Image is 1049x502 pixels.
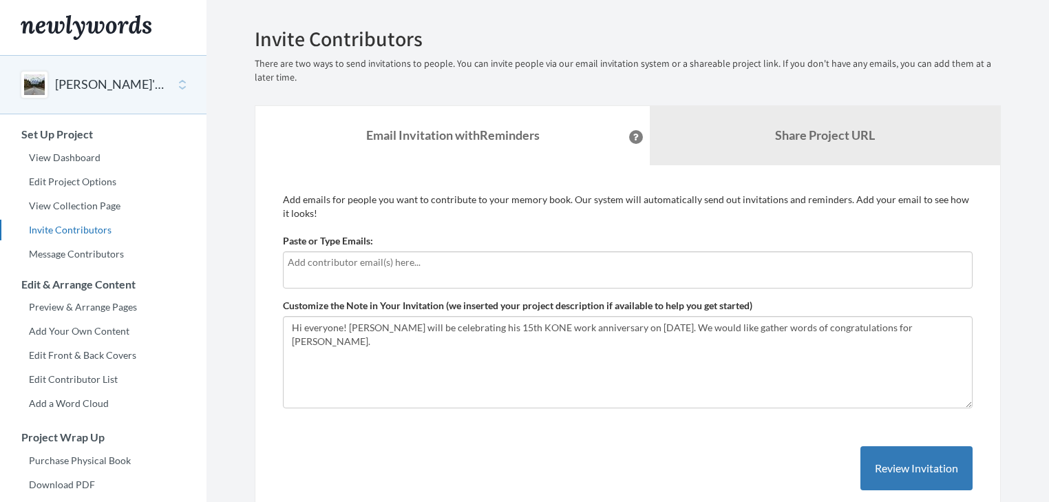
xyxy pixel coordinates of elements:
[1,278,206,291] h3: Edit & Arrange Content
[366,127,540,143] strong: Email Invitation with Reminders
[283,299,752,313] label: Customize the Note in Your Invitation (we inserted your project description if available to help ...
[255,57,1001,85] p: There are two ways to send invitations to people. You can invite people via our email invitation ...
[283,316,973,408] textarea: Hi everyone! [PERSON_NAME] will be celebrating his 15th KONE work anniversary on [DATE]. We would...
[255,28,1001,50] h2: Invite Contributors
[1,128,206,140] h3: Set Up Project
[21,15,151,40] img: Newlywords logo
[1,431,206,443] h3: Project Wrap Up
[283,234,373,248] label: Paste or Type Emails:
[55,76,167,94] button: [PERSON_NAME]'s 15th KONE-versary
[288,255,964,270] input: Add contributor email(s) here...
[860,446,973,491] button: Review Invitation
[775,127,875,143] b: Share Project URL
[283,193,973,220] p: Add emails for people you want to contribute to your memory book. Our system will automatically s...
